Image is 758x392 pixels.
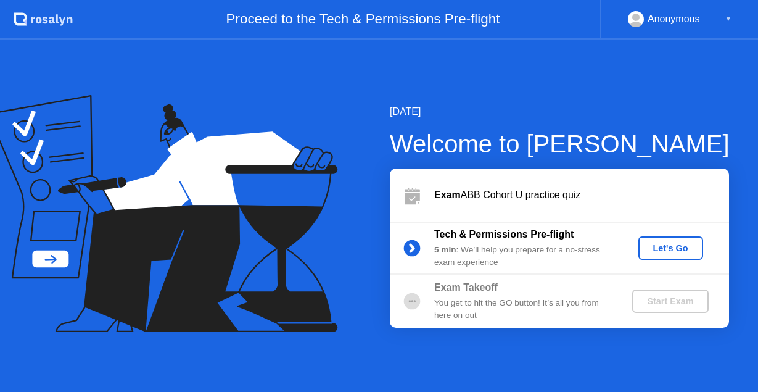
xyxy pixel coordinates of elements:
[434,297,612,322] div: You get to hit the GO button! It’s all you from here on out
[632,290,708,313] button: Start Exam
[390,125,730,162] div: Welcome to [PERSON_NAME]
[648,11,700,27] div: Anonymous
[725,11,731,27] div: ▼
[390,104,730,119] div: [DATE]
[434,245,456,254] b: 5 min
[434,188,729,202] div: ABB Cohort U practice quiz
[434,190,461,200] b: Exam
[434,244,612,269] div: : We’ll help you prepare for a no-stress exam experience
[434,229,574,240] b: Tech & Permissions Pre-flight
[637,296,703,306] div: Start Exam
[643,243,698,253] div: Let's Go
[638,236,703,260] button: Let's Go
[434,282,498,293] b: Exam Takeoff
